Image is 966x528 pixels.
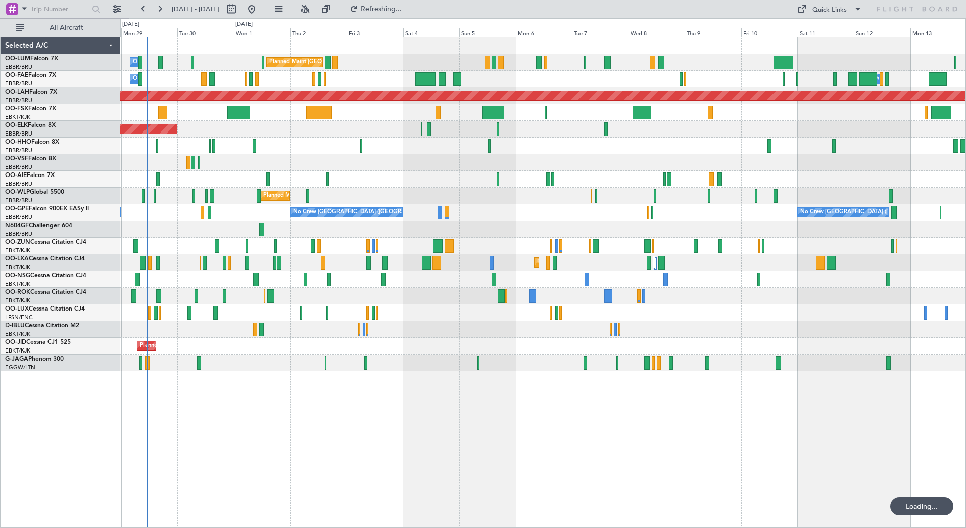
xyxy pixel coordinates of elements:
[5,89,29,95] span: OO-LAH
[5,297,30,304] a: EBKT/KJK
[5,156,56,162] a: OO-VSFFalcon 8X
[5,239,86,245] a: OO-ZUNCessna Citation CJ4
[5,330,30,338] a: EBKT/KJK
[5,147,32,154] a: EBBR/BRU
[5,256,29,262] span: OO-LXA
[792,1,867,17] button: Quick Links
[5,206,29,212] span: OO-GPE
[5,356,64,362] a: G-JAGAPhenom 300
[5,172,27,179] span: OO-AIE
[5,213,32,221] a: EBBR/BRU
[5,273,30,279] span: OO-NSG
[890,497,953,515] div: Loading...
[172,5,219,14] span: [DATE] - [DATE]
[121,28,178,37] div: Mon 29
[5,80,32,87] a: EBBR/BRU
[5,223,29,229] span: N604GF
[5,106,56,112] a: OO-FSXFalcon 7X
[5,106,28,112] span: OO-FSX
[572,28,629,37] div: Tue 7
[5,197,32,204] a: EBBR/BRU
[5,163,32,171] a: EBBR/BRU
[263,188,336,203] div: Planned Maint Milan (Linate)
[5,156,28,162] span: OO-VSF
[5,206,89,212] a: OO-GPEFalcon 900EX EASy II
[5,280,30,288] a: EBKT/KJK
[812,5,847,15] div: Quick Links
[5,263,30,271] a: EBKT/KJK
[140,338,258,354] div: Planned Maint Kortrijk-[GEOGRAPHIC_DATA]
[293,205,462,220] div: No Crew [GEOGRAPHIC_DATA] ([GEOGRAPHIC_DATA] National)
[5,122,28,128] span: OO-ELK
[5,364,35,371] a: EGGW/LTN
[459,28,516,37] div: Sun 5
[5,113,30,121] a: EBKT/KJK
[5,122,56,128] a: OO-ELKFalcon 8X
[31,2,89,17] input: Trip Number
[11,20,110,36] button: All Aircraft
[403,28,460,37] div: Sat 4
[5,306,29,312] span: OO-LUX
[269,55,452,70] div: Planned Maint [GEOGRAPHIC_DATA] ([GEOGRAPHIC_DATA] National)
[5,97,32,104] a: EBBR/BRU
[854,28,910,37] div: Sun 12
[133,55,202,70] div: Owner Melsbroek Air Base
[345,1,406,17] button: Refreshing...
[5,130,32,138] a: EBBR/BRU
[516,28,572,37] div: Mon 6
[5,56,30,62] span: OO-LUM
[5,180,32,188] a: EBBR/BRU
[360,6,403,13] span: Refreshing...
[234,28,291,37] div: Wed 1
[537,255,655,270] div: Planned Maint Kortrijk-[GEOGRAPHIC_DATA]
[5,323,25,329] span: D-IBLU
[741,28,798,37] div: Fri 10
[5,339,26,345] span: OO-JID
[5,256,85,262] a: OO-LXACessna Citation CJ4
[26,24,107,31] span: All Aircraft
[5,72,56,78] a: OO-FAEFalcon 7X
[290,28,347,37] div: Thu 2
[5,323,79,329] a: D-IBLUCessna Citation M2
[5,89,57,95] a: OO-LAHFalcon 7X
[177,28,234,37] div: Tue 30
[5,289,86,295] a: OO-ROKCessna Citation CJ4
[5,56,58,62] a: OO-LUMFalcon 7X
[5,347,30,355] a: EBKT/KJK
[5,230,32,238] a: EBBR/BRU
[5,289,30,295] span: OO-ROK
[5,223,72,229] a: N604GFChallenger 604
[347,28,403,37] div: Fri 3
[5,189,64,195] a: OO-WLPGlobal 5500
[5,306,85,312] a: OO-LUXCessna Citation CJ4
[5,356,28,362] span: G-JAGA
[5,247,30,254] a: EBKT/KJK
[5,239,30,245] span: OO-ZUN
[133,71,202,86] div: Owner Melsbroek Air Base
[5,139,31,145] span: OO-HHO
[798,28,854,37] div: Sat 11
[5,63,32,71] a: EBBR/BRU
[629,28,685,37] div: Wed 8
[5,339,71,345] a: OO-JIDCessna CJ1 525
[5,139,59,145] a: OO-HHOFalcon 8X
[5,189,30,195] span: OO-WLP
[5,314,33,321] a: LFSN/ENC
[5,72,28,78] span: OO-FAE
[5,273,86,279] a: OO-NSGCessna Citation CJ4
[685,28,741,37] div: Thu 9
[235,20,253,29] div: [DATE]
[122,20,139,29] div: [DATE]
[5,172,55,179] a: OO-AIEFalcon 7X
